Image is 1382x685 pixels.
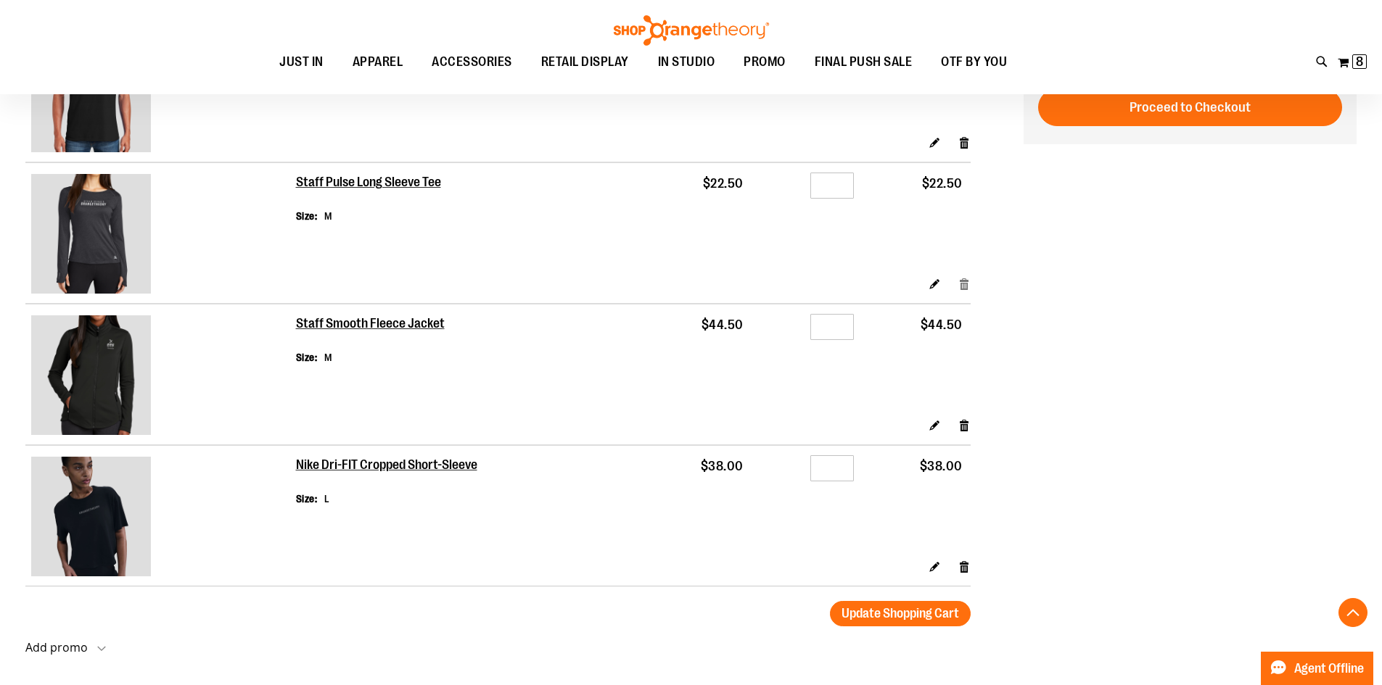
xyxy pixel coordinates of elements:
button: Update Shopping Cart [830,601,971,626]
strong: Add promo [25,639,88,655]
a: Remove item [958,558,971,573]
span: FINAL PUSH SALE [815,46,913,78]
a: Nike Dri-FIT Cropped Short-Sleeve [31,457,290,580]
span: $22.50 [703,176,744,191]
a: Staff Smooth Fleece Jacket [296,316,446,332]
span: OTF BY YOU [941,46,1007,78]
img: Nike Dri-FIT Cropped Short-Sleeve [31,457,151,576]
img: Shop Orangetheory [612,15,771,46]
dd: L [324,491,330,506]
span: RETAIL DISPLAY [541,46,629,78]
a: Remove item [958,417,971,432]
span: Proceed to Checkout [1130,99,1251,115]
span: Update Shopping Cart [842,606,959,620]
span: $44.50 [921,317,963,332]
span: PROMO [744,46,786,78]
span: IN STUDIO [658,46,715,78]
span: $38.00 [701,459,744,473]
a: Nike Dri-FIT Cropped Short-Sleeve [296,457,480,473]
span: ACCESSORIES [432,46,512,78]
a: Staff Pulse Long Sleeve Tee [31,174,290,297]
span: 8 [1356,54,1363,69]
dt: Size [296,491,318,506]
img: Staff Pulse Long Sleeve Tee [31,174,151,294]
dd: M [324,209,332,223]
img: Staff Smooth Fleece Jacket [31,315,151,435]
span: $38.00 [920,459,963,473]
span: JUST IN [279,46,324,78]
span: $44.50 [702,317,744,332]
a: Staff Smooth Fleece Jacket [31,315,290,439]
a: Remove item [958,275,971,291]
button: Back To Top [1338,598,1367,627]
dt: Size [296,209,318,223]
a: Unisex Staff Short Sleeve Tee [31,33,290,156]
dt: Size [296,350,318,365]
span: $22.50 [922,176,963,191]
a: Remove item [958,134,971,149]
button: Add promo [25,641,106,662]
button: Proceed to Checkout [1038,88,1342,126]
button: Agent Offline [1261,652,1373,685]
span: Agent Offline [1294,662,1364,676]
a: Staff Pulse Long Sleeve Tee [296,175,443,191]
dd: M [324,350,332,365]
span: APPAREL [353,46,403,78]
